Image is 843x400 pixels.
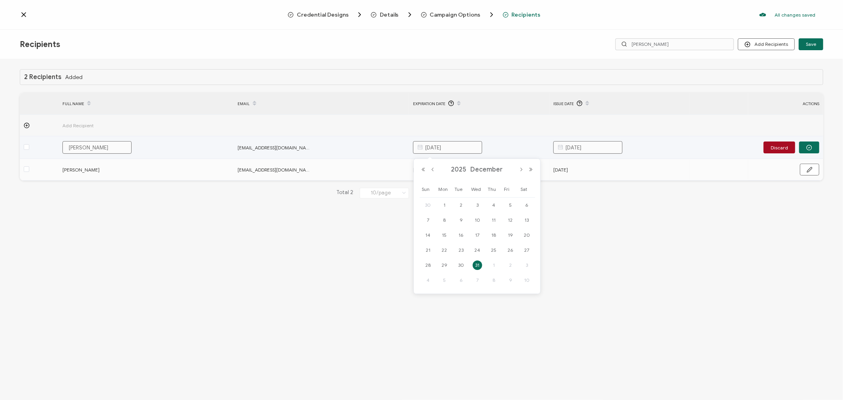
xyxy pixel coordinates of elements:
span: 22 [440,245,449,255]
th: Sat [519,181,535,198]
span: 8 [489,275,499,285]
span: 10 [522,275,532,285]
button: Discard [764,142,795,153]
button: Next Month [517,167,526,172]
span: 3 [473,200,482,210]
button: Previous Month [428,167,438,172]
div: Breadcrumb [288,11,556,19]
span: Recipients [503,12,541,18]
span: Issue Date [553,99,574,108]
span: 1 [440,200,449,210]
span: 14 [423,230,433,240]
th: Sun [420,181,436,198]
input: Search [615,38,734,50]
span: 25 [489,245,499,255]
input: Jane Doe [62,141,132,154]
button: Add Recipients [738,38,795,50]
span: 7 [473,275,482,285]
span: [PERSON_NAME] [62,165,138,174]
span: Details [371,11,414,19]
span: 30 [423,200,433,210]
span: Credential Designs [297,12,349,18]
span: 23 [456,245,466,255]
span: 31 [473,260,482,270]
span: 9 [456,215,466,225]
span: 3 [522,260,532,270]
span: [EMAIL_ADDRESS][DOMAIN_NAME] [238,143,313,152]
input: Select [360,188,409,198]
th: Thu [486,181,502,198]
span: 24 [473,245,482,255]
span: 28 [423,260,433,270]
span: 26 [505,245,515,255]
span: 16 [456,230,466,240]
div: FULL NAME [58,97,234,110]
span: Total 2 [337,187,354,198]
span: Credential Designs [288,11,364,19]
span: 30 [456,260,466,270]
span: 10 [473,215,482,225]
span: 5 [505,200,515,210]
span: 2 [505,260,515,270]
span: 2 [456,200,466,210]
div: EMAIL [234,97,409,110]
h1: 2 Recipients [24,74,61,81]
span: Recipients [20,40,60,49]
span: 6 [456,275,466,285]
span: Recipients [512,12,541,18]
span: 29 [440,260,449,270]
span: Add Recipient [62,121,138,130]
div: ACTIONS [748,99,823,108]
span: Details [380,12,399,18]
span: 12 [505,215,515,225]
p: All changes saved [775,12,815,18]
span: 4 [423,275,433,285]
span: 4 [489,200,499,210]
span: 5 [440,275,449,285]
span: 1 [489,260,499,270]
span: [EMAIL_ADDRESS][DOMAIN_NAME] [238,165,313,174]
span: 9 [505,275,515,285]
span: 6 [522,200,532,210]
span: [DATE] [553,165,568,174]
span: 2025 [449,166,469,174]
span: Campaign Options [421,11,496,19]
span: 15 [440,230,449,240]
span: 13 [522,215,532,225]
th: Mon [436,181,453,198]
button: Save [799,38,823,50]
button: Next Year [526,167,536,172]
span: December [469,166,505,174]
span: 21 [423,245,433,255]
span: Expiration Date [413,99,445,108]
iframe: Chat Widget [803,362,843,400]
span: 20 [522,230,532,240]
span: Campaign Options [430,12,481,18]
span: 7 [423,215,433,225]
span: 11 [489,215,499,225]
span: 27 [522,245,532,255]
button: Previous Year [419,167,428,172]
th: Wed [469,181,486,198]
span: 19 [505,230,515,240]
span: 17 [473,230,482,240]
span: Added [65,74,83,80]
span: 8 [440,215,449,225]
th: Fri [502,181,519,198]
th: Tue [453,181,469,198]
span: Save [806,42,816,47]
span: 18 [489,230,499,240]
